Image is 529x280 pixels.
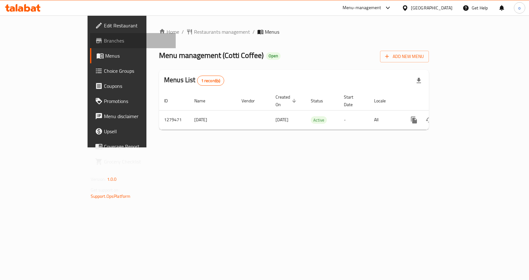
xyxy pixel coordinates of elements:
[197,76,225,86] div: Total records count
[90,33,176,48] a: Branches
[159,28,429,36] nav: breadcrumb
[91,186,120,194] span: Get support on:
[90,124,176,139] a: Upsell
[90,139,176,154] a: Coverage Report
[194,28,250,36] span: Restaurants management
[104,158,171,165] span: Grocery Checklist
[90,78,176,94] a: Coupons
[104,37,171,44] span: Branches
[107,175,117,183] span: 1.0.0
[104,97,171,105] span: Promotions
[159,91,472,130] table: enhanced table
[104,143,171,150] span: Coverage Report
[411,73,426,88] div: Export file
[422,112,437,128] button: Change Status
[369,110,401,129] td: All
[90,94,176,109] a: Promotions
[164,75,224,86] h2: Menus List
[90,109,176,124] a: Menu disclaimer
[311,116,327,124] div: Active
[343,4,381,12] div: Menu-management
[91,192,131,200] a: Support.OpsPlatform
[253,28,255,36] li: /
[104,22,171,29] span: Edit Restaurant
[265,28,279,36] span: Menus
[344,93,361,108] span: Start Date
[374,97,394,105] span: Locale
[104,112,171,120] span: Menu disclaimer
[90,154,176,169] a: Grocery Checklist
[197,78,224,84] span: 1 record(s)
[311,117,327,124] span: Active
[90,18,176,33] a: Edit Restaurant
[266,52,281,60] div: Open
[380,51,429,62] button: Add New Menu
[91,175,106,183] span: Version:
[385,53,424,60] span: Add New Menu
[194,97,213,105] span: Name
[401,91,472,111] th: Actions
[266,53,281,59] span: Open
[90,63,176,78] a: Choice Groups
[186,28,250,36] a: Restaurants management
[104,128,171,135] span: Upsell
[189,110,236,129] td: [DATE]
[182,28,184,36] li: /
[276,93,298,108] span: Created On
[242,97,263,105] span: Vendor
[411,4,452,11] div: [GEOGRAPHIC_DATA]
[90,48,176,63] a: Menus
[104,67,171,75] span: Choice Groups
[164,97,176,105] span: ID
[518,4,520,11] span: o
[311,97,331,105] span: Status
[407,112,422,128] button: more
[159,48,264,62] span: Menu management ( Cotti Coffee )
[104,82,171,90] span: Coupons
[276,116,288,124] span: [DATE]
[339,110,369,129] td: -
[105,52,171,60] span: Menus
